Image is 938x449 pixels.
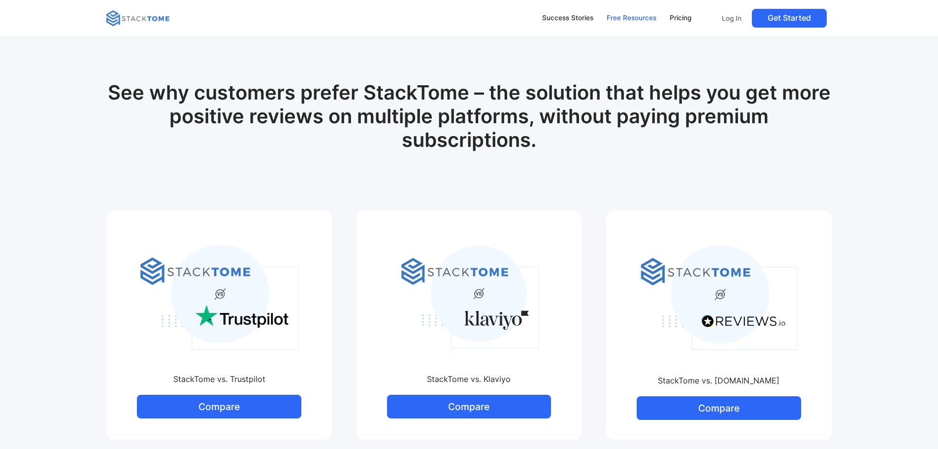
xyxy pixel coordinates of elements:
a: Compare [387,395,551,418]
a: Success Stories [538,8,598,29]
div: Free Resources [607,13,656,24]
h1: See why customers prefer StackTome – the solution that helps you get more positive reviews on mul... [106,81,831,152]
div: StackTome vs. Trustpilot [116,373,322,385]
a: Compare [637,396,801,420]
div: StackTome vs. Klaviyo [366,373,572,385]
div: Pricing [670,13,691,24]
div: Success Stories [542,13,593,24]
a: Free Resources [602,8,661,29]
a: Log In [715,9,748,28]
a: Pricing [665,8,696,29]
p: Log In [722,14,742,23]
a: Compare [137,395,301,418]
a: Get Started [752,9,827,28]
div: StackTome vs. [DOMAIN_NAME] [616,375,821,386]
